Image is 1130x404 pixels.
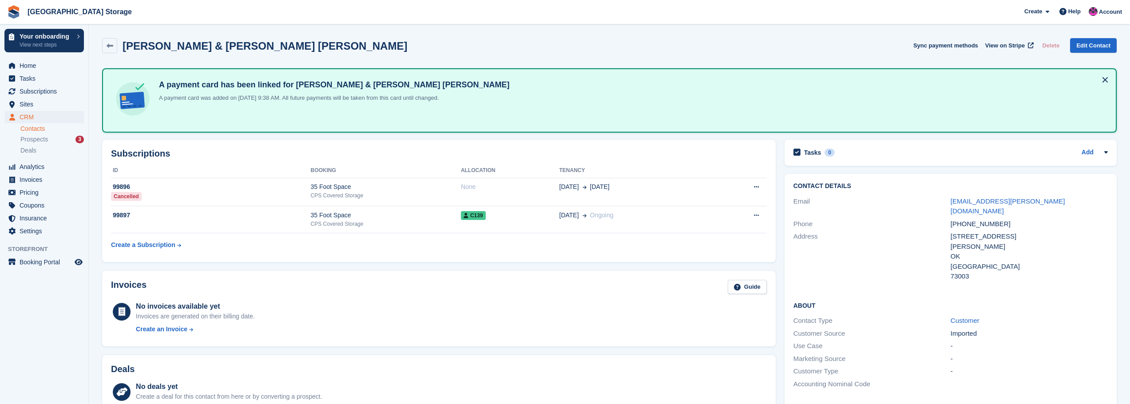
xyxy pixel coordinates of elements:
div: Customer Source [793,329,951,339]
a: Deals [20,146,84,155]
div: [STREET_ADDRESS] [951,231,1108,242]
a: menu [4,59,84,72]
a: menu [4,72,84,85]
a: Create an Invoice [136,325,255,334]
img: stora-icon-8386f47178a22dfd0bd8f6a31ec36ba5ce8667c1dd55bd0f319d3a0aa187defe.svg [7,5,20,19]
th: Allocation [461,164,559,178]
div: Email [793,196,951,216]
th: ID [111,164,310,178]
div: Phone [793,219,951,229]
div: 3 [75,136,84,143]
span: View on Stripe [985,41,1025,50]
img: card-linked-ebf98d0992dc2aeb22e95c0e3c79077019eb2392cfd83c6a337811c24bc77127.svg [114,80,152,118]
a: [EMAIL_ADDRESS][PERSON_NAME][DOMAIN_NAME] [951,197,1065,215]
div: Accounting Nominal Code [793,379,951,389]
a: menu [4,111,84,123]
span: [DATE] [590,182,610,192]
a: menu [4,199,84,212]
div: Contact Type [793,316,951,326]
p: A payment card was added on [DATE] 9:38 AM. All future payments will be taken from this card unti... [155,94,466,102]
a: menu [4,212,84,224]
span: C139 [461,211,486,220]
span: [DATE] [559,211,579,220]
span: [DATE] [559,182,579,192]
div: - [951,354,1108,364]
div: Create a deal for this contact from here or by converting a prospect. [136,392,322,401]
span: Help [1068,7,1081,16]
div: Address [793,231,951,282]
div: 35 Foot Space [310,211,460,220]
a: menu [4,256,84,268]
div: 35 Foot Space [310,182,460,192]
div: Cancelled [111,192,142,201]
a: Preview store [73,257,84,267]
a: Add [1082,148,1094,158]
p: View next steps [20,41,72,49]
img: Jantz Morgan [1089,7,1098,16]
div: - [951,366,1108,377]
div: Imported [951,329,1108,339]
th: Tenancy [559,164,714,178]
a: menu [4,85,84,98]
h2: Contact Details [793,183,1108,190]
h2: About [793,301,1108,310]
span: Deals [20,146,36,155]
h2: Tasks [804,149,821,157]
div: CPS Covered Storage [310,220,460,228]
div: 73003 [951,271,1108,282]
div: Marketing Source [793,354,951,364]
div: Customer Type [793,366,951,377]
span: Storefront [8,245,88,254]
span: Coupons [20,199,73,212]
span: Create [1024,7,1042,16]
span: Prospects [20,135,48,144]
span: Insurance [20,212,73,224]
a: View on Stripe [982,38,1035,53]
a: menu [4,173,84,186]
p: Your onboarding [20,33,72,39]
button: Sync payment methods [913,38,978,53]
a: Edit Contact [1070,38,1117,53]
a: Prospects 3 [20,135,84,144]
th: Booking [310,164,460,178]
div: CPS Covered Storage [310,192,460,200]
h2: Invoices [111,280,147,294]
div: - [951,341,1108,351]
span: Tasks [20,72,73,85]
div: Use Case [793,341,951,351]
span: Invoices [20,173,73,186]
div: None [461,182,559,192]
div: [GEOGRAPHIC_DATA] [951,262,1108,272]
a: menu [4,98,84,110]
div: Create a Subscription [111,240,175,250]
a: menu [4,225,84,237]
div: [PHONE_NUMBER] [951,219,1108,229]
a: Contacts [20,125,84,133]
div: No invoices available yet [136,301,255,312]
a: Your onboarding View next steps [4,29,84,52]
button: Delete [1039,38,1063,53]
h2: [PERSON_NAME] & [PERSON_NAME] [PERSON_NAME] [123,40,407,52]
h4: A payment card has been linked for [PERSON_NAME] & [PERSON_NAME] [PERSON_NAME] [155,80,509,90]
a: menu [4,161,84,173]
a: Customer [951,317,979,324]
a: [GEOGRAPHIC_DATA] Storage [24,4,135,19]
span: Pricing [20,186,73,199]
span: Account [1099,8,1122,16]
div: 99896 [111,182,310,192]
h2: Deals [111,364,135,374]
h2: Subscriptions [111,149,767,159]
span: Ongoing [590,212,614,219]
span: Home [20,59,73,72]
a: Create a Subscription [111,237,181,253]
span: Analytics [20,161,73,173]
span: CRM [20,111,73,123]
div: OK [951,251,1108,262]
div: Create an Invoice [136,325,187,334]
span: Settings [20,225,73,237]
a: menu [4,186,84,199]
span: Booking Portal [20,256,73,268]
div: No deals yet [136,381,322,392]
div: Invoices are generated on their billing date. [136,312,255,321]
div: 99897 [111,211,310,220]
